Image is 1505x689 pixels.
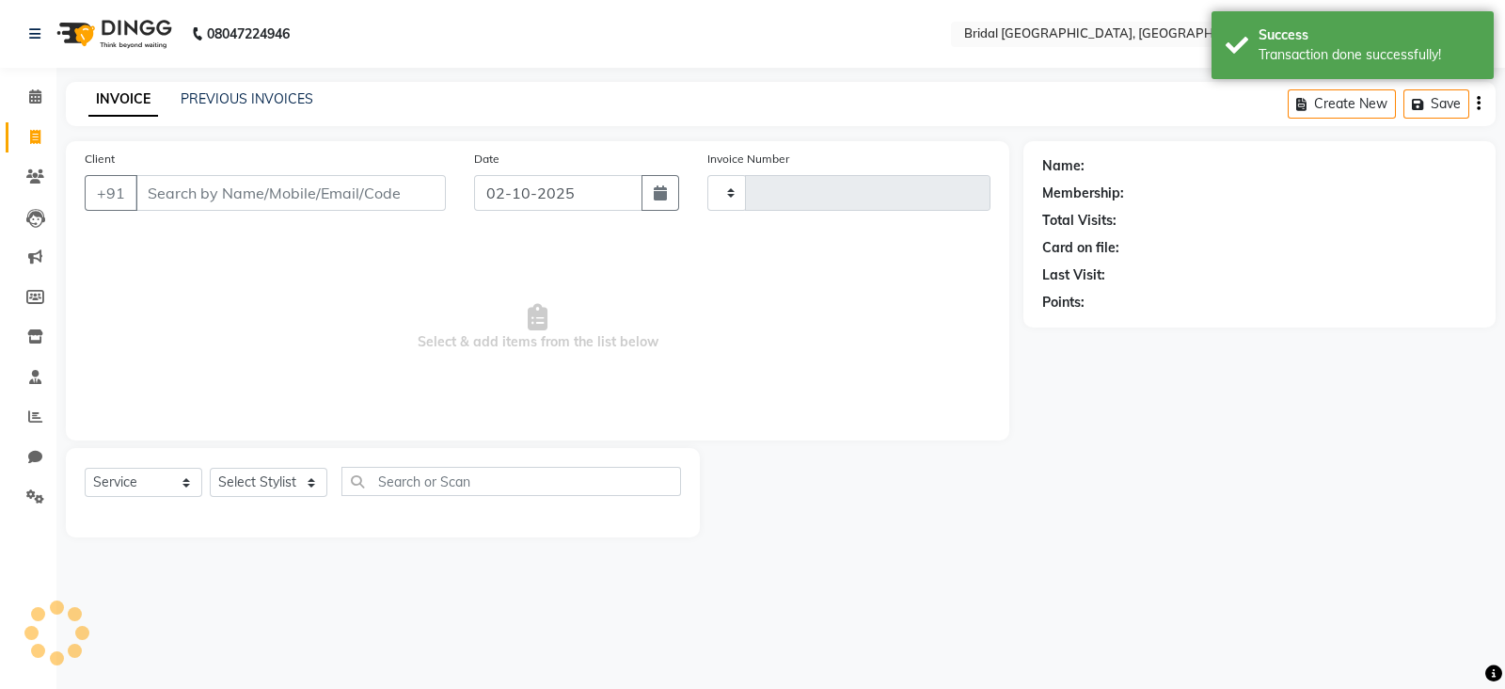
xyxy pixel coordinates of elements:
[135,175,446,211] input: Search by Name/Mobile/Email/Code
[1042,265,1105,285] div: Last Visit:
[1288,89,1396,119] button: Create New
[1042,184,1124,203] div: Membership:
[1042,156,1085,176] div: Name:
[1259,45,1480,65] div: Transaction done successfully!
[85,233,990,422] span: Select & add items from the list below
[181,90,313,107] a: PREVIOUS INVOICES
[1042,238,1119,258] div: Card on file:
[1042,211,1117,231] div: Total Visits:
[85,175,137,211] button: +91
[85,151,115,168] label: Client
[48,8,177,60] img: logo
[1259,25,1480,45] div: Success
[207,8,290,60] b: 08047224946
[341,467,681,496] input: Search or Scan
[1403,89,1469,119] button: Save
[474,151,499,168] label: Date
[707,151,789,168] label: Invoice Number
[88,83,158,117] a: INVOICE
[1042,293,1085,312] div: Points:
